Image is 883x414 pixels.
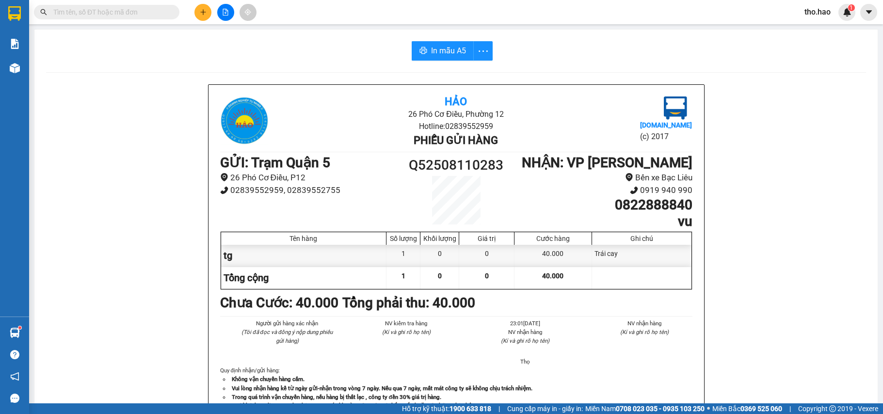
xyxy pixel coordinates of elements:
[220,171,397,184] li: 26 Phó Cơ Điều, P12
[221,245,387,267] div: tg
[797,6,838,18] span: tho.hao
[515,197,692,213] h1: 0822888840
[829,405,836,412] span: copyright
[712,403,782,414] span: Miền Bắc
[420,245,459,267] div: 0
[542,272,563,280] span: 40.000
[220,155,330,171] b: GỬI : Trạm Quận 5
[789,403,791,414] span: |
[342,295,475,311] b: Tổng phải thu: 40.000
[10,39,20,49] img: solution-icon
[220,96,269,145] img: logo.jpg
[431,45,466,57] span: In mẫu A5
[10,372,19,381] span: notification
[620,329,669,335] i: (Kí và ghi rõ họ tên)
[423,235,456,242] div: Khối lượng
[222,9,229,16] span: file-add
[860,4,877,21] button: caret-down
[507,403,583,414] span: Cung cấp máy in - giấy in:
[445,96,467,108] b: Hảo
[10,394,19,403] span: message
[8,6,21,21] img: logo-vxr
[419,47,427,56] span: printer
[220,184,397,197] li: 02839552959, 02839552755
[217,4,234,21] button: file-add
[402,403,491,414] span: Hỗ trợ kỹ thuật:
[220,186,228,194] span: phone
[594,235,689,242] div: Ghi chú
[848,4,855,11] sup: 1
[515,171,692,184] li: Bến xe Bạc Liêu
[224,235,384,242] div: Tên hàng
[220,295,338,311] b: Chưa Cước : 40.000
[515,213,692,230] h1: vu
[450,405,491,413] strong: 1900 633 818
[498,403,500,414] span: |
[53,7,168,17] input: Tìm tên, số ĐT hoặc mã đơn
[625,173,633,181] span: environment
[865,8,873,16] span: caret-down
[522,155,692,171] b: NHẬN : VP [PERSON_NAME]
[517,235,589,242] div: Cước hàng
[232,385,532,392] strong: Vui lòng nhận hàng kể từ ngày gửi-nhận trong vòng 7 ngày. Nếu qua 7 ngày, mất mát công ty sẽ khôn...
[478,319,574,328] li: 23:01[DATE]
[501,337,549,344] i: (Kí và ghi rõ họ tên)
[232,376,305,382] strong: Không vận chuyển hàng cấm.
[478,328,574,336] li: NV nhận hàng
[358,319,454,328] li: NV kiểm tra hàng
[220,173,228,181] span: environment
[389,235,417,242] div: Số lượng
[843,8,851,16] img: icon-new-feature
[850,4,853,11] span: 1
[244,9,251,16] span: aim
[232,394,441,400] strong: Trong quá trình vận chuyển hàng, nếu hàng bị thất lạc , công ty đền 30% giá trị hàng.
[630,186,638,194] span: phone
[640,121,692,129] b: [DOMAIN_NAME]
[462,235,512,242] div: Giá trị
[473,41,493,61] button: more
[478,357,574,366] li: Thọ
[438,272,442,280] span: 0
[241,329,333,344] i: (Tôi đã đọc và đồng ý nộp dung phiếu gửi hàng)
[401,272,405,280] span: 1
[10,63,20,73] img: warehouse-icon
[474,45,492,57] span: more
[382,329,431,335] i: (Kí và ghi rõ họ tên)
[640,130,692,143] li: (c) 2017
[515,184,692,197] li: 0919 940 990
[412,41,474,61] button: printerIn mẫu A5
[10,350,19,359] span: question-circle
[18,326,21,329] sup: 1
[299,120,613,132] li: Hotline: 02839552959
[10,328,20,338] img: warehouse-icon
[459,245,514,267] div: 0
[299,108,613,120] li: 26 Phó Cơ Điều, Phường 12
[240,4,257,21] button: aim
[386,245,420,267] div: 1
[485,272,489,280] span: 0
[414,134,498,146] b: Phiếu gửi hàng
[194,4,211,21] button: plus
[397,155,515,176] h1: Q52508110283
[240,319,336,328] li: Người gửi hàng xác nhận
[232,402,510,409] strong: Quý khách vui lòng xem lại thông tin trước khi rời quầy. Nếu có thắc mắc hoặc cần hỗ trợ liên hệ ...
[592,245,691,267] div: Trái cay
[40,9,47,16] span: search
[596,319,692,328] li: NV nhận hàng
[200,9,207,16] span: plus
[740,405,782,413] strong: 0369 525 060
[585,403,705,414] span: Miền Nam
[616,405,705,413] strong: 0708 023 035 - 0935 103 250
[707,407,710,411] span: ⚪️
[224,272,269,284] span: Tổng cộng
[220,366,692,410] div: Quy định nhận/gửi hàng :
[514,245,592,267] div: 40.000
[664,96,687,120] img: logo.jpg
